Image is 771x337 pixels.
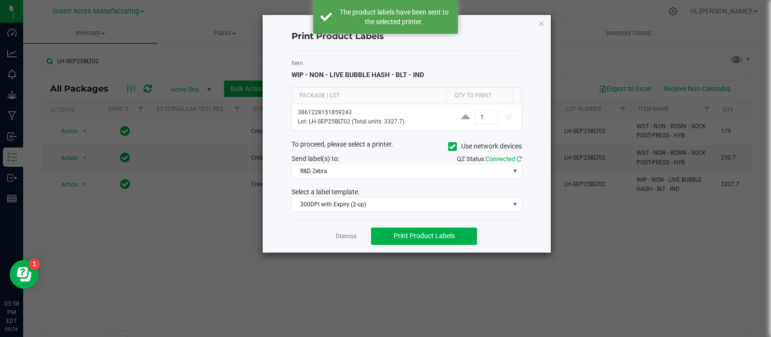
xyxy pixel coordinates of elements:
[292,155,339,162] span: Send label(s) to:
[292,198,509,211] span: 300DPI with Expiry (2-up)
[298,108,447,117] p: 3861228151859243
[486,155,515,162] span: Connected
[457,155,522,162] span: QZ Status:
[394,232,455,240] span: Print Product Labels
[336,232,357,241] a: Dismiss
[337,7,451,27] div: The product labels have been sent to the selected printer.
[10,260,39,289] iframe: Resource center
[292,59,522,67] label: Item
[448,141,522,151] label: Use network devices
[284,139,529,154] div: To proceed, please select a printer.
[292,30,522,43] h4: Print Product Labels
[284,187,529,197] div: Select a label template.
[292,164,509,178] span: R&D Zebra
[298,117,447,126] p: Lot: LH-SEP25BLT02 (Total units: 3327.7)
[371,228,477,245] button: Print Product Labels
[446,88,512,104] th: Qty to Print
[292,88,447,104] th: Package | Lot
[292,71,424,79] span: WIP - NON - LIVE BUBBLE HASH - BLT - IND
[28,258,40,270] iframe: Resource center unread badge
